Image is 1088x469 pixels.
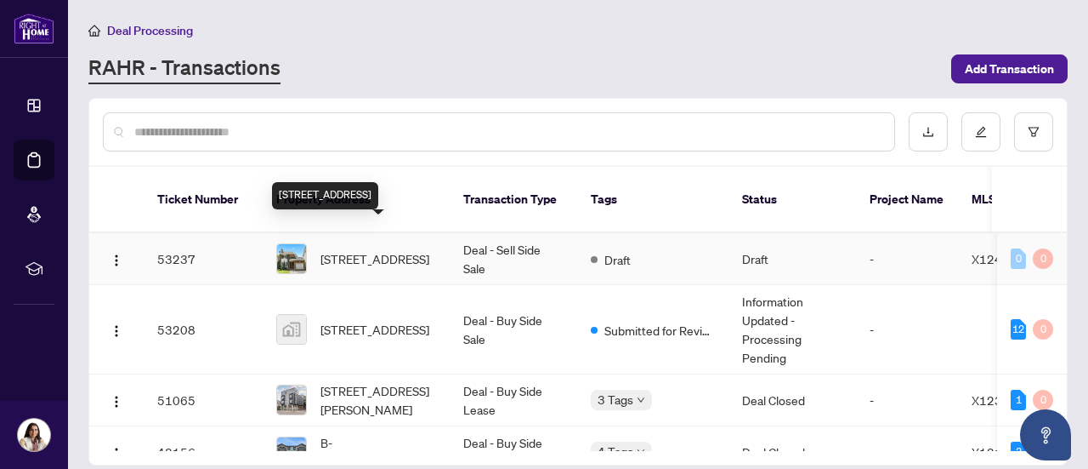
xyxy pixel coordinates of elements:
[107,23,193,38] span: Deal Processing
[110,324,123,338] img: Logo
[1011,442,1026,462] div: 3
[110,395,123,409] img: Logo
[277,438,306,466] img: thumbnail-img
[320,249,429,268] span: [STREET_ADDRESS]
[450,375,577,426] td: Deal - Buy Side Lease
[604,321,715,340] span: Submitted for Review
[144,167,263,233] th: Ticket Number
[1033,319,1053,340] div: 0
[1033,249,1053,269] div: 0
[450,233,577,285] td: Deal - Sell Side Sale
[972,444,1040,460] span: X12151801
[728,233,856,285] td: Draft
[922,126,934,138] span: download
[103,438,130,466] button: Logo
[972,392,1040,408] span: X12303262
[277,315,306,344] img: thumbnail-img
[1011,249,1026,269] div: 0
[263,167,450,233] th: Property Address
[604,250,631,269] span: Draft
[450,167,577,233] th: Transaction Type
[1028,126,1040,138] span: filter
[637,396,645,404] span: down
[598,390,633,409] span: 3 Tags
[972,251,1040,266] span: X12404653
[958,167,1060,233] th: MLS #
[277,244,306,273] img: thumbnail-img
[1033,390,1053,410] div: 0
[103,316,130,343] button: Logo
[856,375,958,426] td: -
[18,419,50,451] img: Profile Icon
[110,447,123,460] img: Logo
[320,381,436,419] span: [STREET_ADDRESS][PERSON_NAME]
[110,254,123,267] img: Logo
[1020,409,1071,460] button: Open asap
[856,167,958,233] th: Project Name
[961,112,1000,152] button: edit
[320,320,429,339] span: [STREET_ADDRESS]
[144,285,263,375] td: 53208
[88,25,100,37] span: home
[272,182,378,209] div: [STREET_ADDRESS]
[1011,390,1026,410] div: 1
[637,448,645,456] span: down
[103,386,130,414] button: Logo
[856,233,958,285] td: -
[598,442,633,461] span: 4 Tags
[103,245,130,272] button: Logo
[728,375,856,426] td: Deal Closed
[975,126,987,138] span: edit
[277,386,306,415] img: thumbnail-img
[88,54,280,84] a: RAHR - Transactions
[1011,319,1026,340] div: 12
[144,375,263,426] td: 51065
[909,112,948,152] button: download
[577,167,728,233] th: Tags
[951,54,1068,83] button: Add Transaction
[450,285,577,375] td: Deal - Buy Side Sale
[728,285,856,375] td: Information Updated - Processing Pending
[965,55,1054,83] span: Add Transaction
[14,13,54,44] img: logo
[1014,112,1053,152] button: filter
[856,285,958,375] td: -
[144,233,263,285] td: 53237
[728,167,856,233] th: Status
